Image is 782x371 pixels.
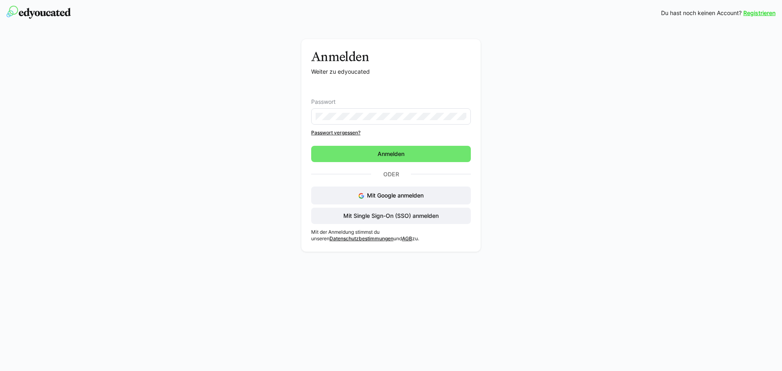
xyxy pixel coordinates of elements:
[311,229,471,242] p: Mit der Anmeldung stimmst du unseren und zu.
[402,235,412,241] a: AGB
[311,187,471,204] button: Mit Google anmelden
[311,208,471,224] button: Mit Single Sign-On (SSO) anmelden
[311,130,471,136] a: Passwort vergessen?
[311,99,336,105] span: Passwort
[311,68,471,76] p: Weiter zu edyoucated
[342,212,440,220] span: Mit Single Sign-On (SSO) anmelden
[376,150,406,158] span: Anmelden
[311,146,471,162] button: Anmelden
[329,235,393,241] a: Datenschutzbestimmungen
[367,192,424,199] span: Mit Google anmelden
[743,9,775,17] a: Registrieren
[311,49,471,64] h3: Anmelden
[7,6,71,19] img: edyoucated
[371,169,411,180] p: Oder
[661,9,742,17] span: Du hast noch keinen Account?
